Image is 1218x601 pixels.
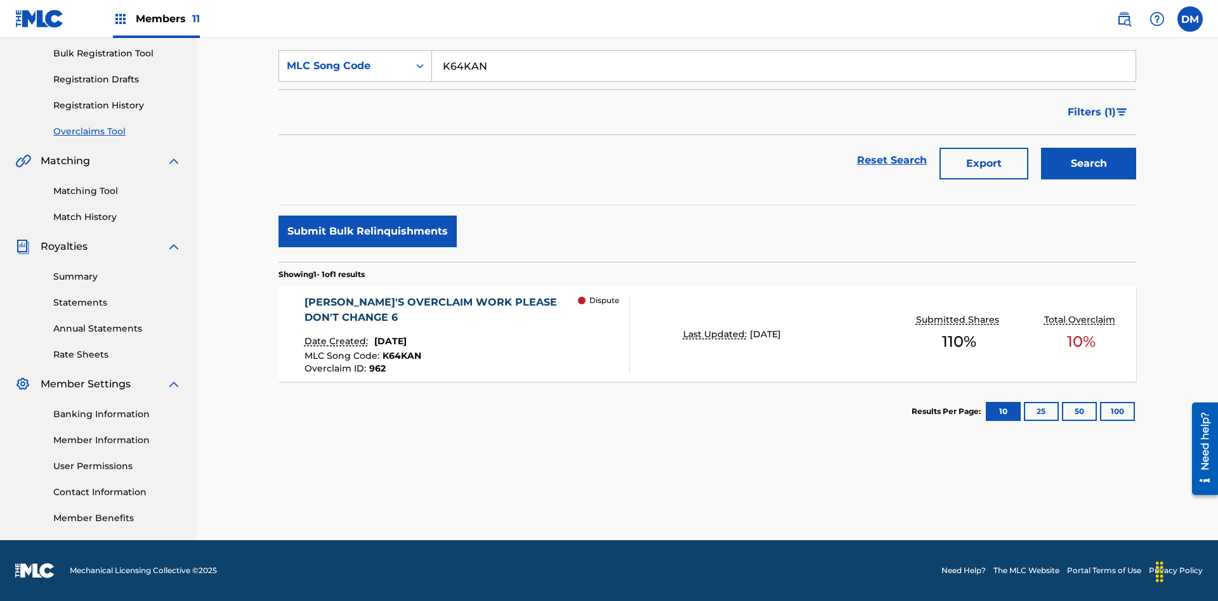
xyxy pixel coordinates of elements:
span: Members [136,11,200,26]
a: Bulk Registration Tool [53,47,181,60]
a: Privacy Policy [1149,565,1203,576]
img: MLC Logo [15,10,64,28]
img: search [1116,11,1132,27]
span: 962 [369,363,386,374]
div: MLC Song Code [287,58,401,74]
span: Member Settings [41,377,131,392]
button: Export [940,148,1028,179]
div: Help [1144,6,1170,32]
img: expand [166,377,181,392]
div: [PERSON_NAME]'S OVERCLAIM WORK PLEASE DON'T CHANGE 6 [304,295,579,325]
a: Banking Information [53,408,181,421]
a: User Permissions [53,460,181,473]
a: The MLC Website [993,565,1059,576]
button: 10 [986,402,1021,421]
span: 11 [192,13,200,25]
p: Showing 1 - 1 of 1 results [278,269,365,280]
p: Total Overclaim [1044,313,1118,326]
button: Submit Bulk Relinquishments [278,216,457,247]
iframe: Chat Widget [1155,540,1218,601]
img: Royalties [15,239,30,254]
p: Results Per Page: [912,406,984,417]
a: Registration Drafts [53,73,181,86]
span: Mechanical Licensing Collective © 2025 [70,565,217,576]
a: Reset Search [851,146,933,174]
a: Member Benefits [53,512,181,525]
p: Last Updated: [683,328,750,341]
a: Statements [53,296,181,309]
img: help [1149,11,1165,27]
img: Member Settings [15,377,30,392]
img: filter [1116,108,1127,116]
a: Overclaims Tool [53,125,181,138]
a: Matching Tool [53,184,181,198]
img: Matching [15,153,31,169]
button: 25 [1024,402,1059,421]
span: [DATE] [374,335,407,347]
span: 10 % [1067,330,1096,353]
p: Date Created: [304,335,371,348]
a: Match History [53,210,181,224]
img: logo [15,563,55,578]
iframe: Resource Center [1182,397,1218,501]
div: User Menu [1177,6,1203,32]
a: Portal Terms of Use [1067,565,1141,576]
p: Dispute [589,295,619,306]
span: 110 % [942,330,976,353]
span: MLC Song Code : [304,350,383,361]
a: Rate Sheets [53,348,181,361]
a: Registration History [53,99,181,112]
button: 50 [1062,402,1097,421]
a: Member Information [53,434,181,447]
img: expand [166,239,181,254]
img: expand [166,153,181,169]
form: Search Form [278,50,1136,186]
a: Annual Statements [53,322,181,335]
span: [DATE] [750,328,781,340]
button: Filters (1) [1060,96,1136,128]
a: [PERSON_NAME]'S OVERCLAIM WORK PLEASE DON'T CHANGE 6Date Created:[DATE]MLC Song Code:K64KANOvercl... [278,287,1136,382]
p: Submitted Shares [916,313,1002,326]
a: Need Help? [941,565,986,576]
button: 100 [1100,402,1135,421]
div: Drag [1149,553,1170,591]
img: Top Rightsholders [113,11,128,27]
span: Filters ( 1 ) [1068,105,1116,120]
span: Royalties [41,239,88,254]
button: Search [1041,148,1136,179]
span: Matching [41,153,90,169]
a: Summary [53,270,181,283]
span: Overclaim ID : [304,363,369,374]
a: Contact Information [53,486,181,499]
a: Public Search [1111,6,1137,32]
span: K64KAN [383,350,421,361]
